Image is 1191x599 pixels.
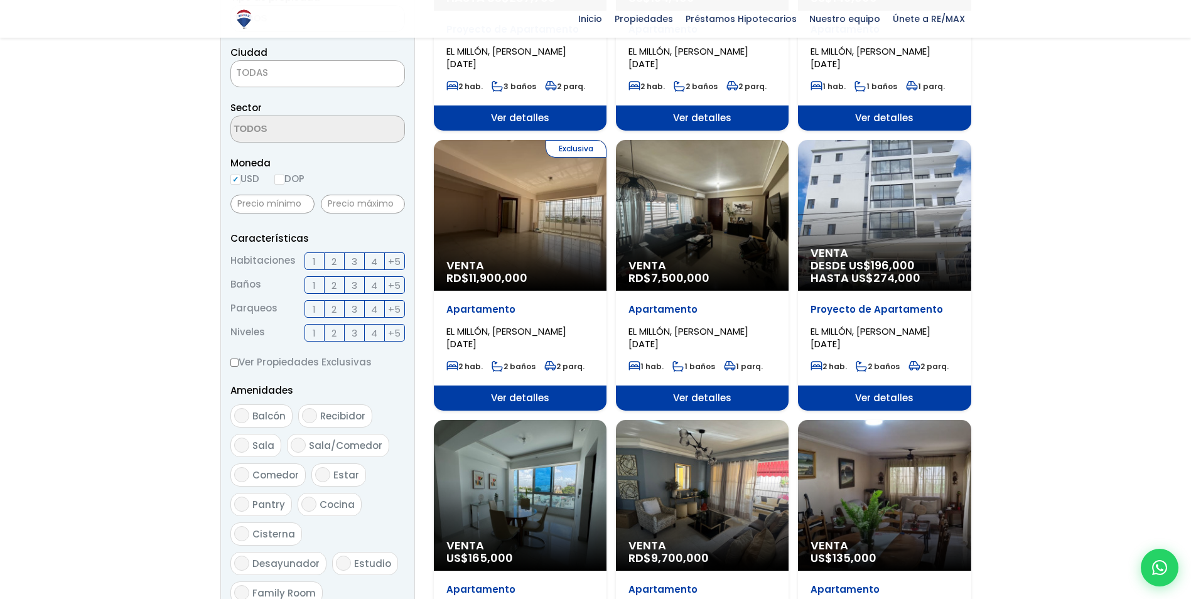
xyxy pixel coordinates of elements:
span: Venta [446,259,594,272]
span: 2 [331,301,337,317]
span: Ver detalles [434,386,606,411]
span: 1 [313,254,316,269]
input: Comedor [234,467,249,482]
span: 2 baños [856,361,900,372]
p: Amenidades [230,382,405,398]
span: TODAS [231,64,404,82]
span: Venta [811,539,958,552]
span: Venta [446,539,594,552]
span: 3 [352,301,357,317]
input: Precio mínimo [230,195,315,213]
p: Apartamento [811,583,958,596]
span: Pantry [252,498,285,511]
span: 1 baños [854,81,897,92]
span: 2 hab. [628,81,665,92]
span: 1 [313,301,316,317]
span: 1 [313,325,316,341]
span: 2 parq. [908,361,949,372]
span: Venta [628,259,776,272]
p: Proyecto de Apartamento [811,303,958,316]
span: RD$ [628,270,709,286]
span: 2 baños [674,81,718,92]
p: Características [230,230,405,246]
input: Pantry [234,497,249,512]
span: 1 parq. [724,361,763,372]
a: Exclusiva Venta RD$11,900,000 Apartamento EL MILLÓN, [PERSON_NAME][DATE] 2 hab. 2 baños 2 parq. V... [434,140,606,411]
span: Únete a RE/MAX [887,9,971,28]
span: Balcón [252,409,286,423]
p: Apartamento [628,583,776,596]
span: 3 [352,254,357,269]
span: Exclusiva [546,140,606,158]
span: TODAS [236,66,268,79]
input: Cocina [301,497,316,512]
input: Balcón [234,408,249,423]
span: Ver detalles [798,105,971,131]
input: Estar [315,467,330,482]
input: Cisterna [234,526,249,541]
span: Nuestro equipo [803,9,887,28]
label: USD [230,171,259,186]
span: 2 parq. [544,361,585,372]
span: 2 parq. [726,81,767,92]
span: 1 baños [672,361,715,372]
span: 165,000 [468,550,513,566]
span: DESDE US$ [811,259,958,284]
span: US$ [811,550,876,566]
span: Propiedades [608,9,679,28]
span: EL MILLÓN, [PERSON_NAME][DATE] [446,325,566,350]
span: Recibidor [320,409,365,423]
span: Estar [333,468,359,482]
span: Ver detalles [434,105,606,131]
span: Moneda [230,155,405,171]
span: Inicio [572,9,608,28]
span: 2 hab. [811,361,847,372]
p: Apartamento [446,583,594,596]
label: DOP [274,171,304,186]
span: EL MILLÓN, [PERSON_NAME][DATE] [628,45,748,70]
span: 2 hab. [446,361,483,372]
span: Parqueos [230,300,278,318]
span: Niveles [230,324,265,342]
span: +5 [388,325,401,341]
span: RD$ [446,270,527,286]
span: Comedor [252,468,299,482]
p: Apartamento [628,303,776,316]
span: 3 [352,325,357,341]
span: Ver detalles [616,386,789,411]
span: 4 [371,325,377,341]
span: Sala/Comedor [309,439,382,452]
a: Venta DESDE US$196,000 HASTA US$274,000 Proyecto de Apartamento EL MILLÓN, [PERSON_NAME][DATE] 2 ... [798,140,971,411]
input: Precio máximo [321,195,405,213]
span: Venta [628,539,776,552]
span: Ver detalles [798,386,971,411]
span: Ciudad [230,46,267,59]
span: RD$ [628,550,709,566]
span: 1 hab. [811,81,846,92]
span: 135,000 [833,550,876,566]
span: Sala [252,439,274,452]
p: Apartamento [446,303,594,316]
textarea: Search [231,116,353,143]
span: EL MILLÓN, [PERSON_NAME][DATE] [811,325,930,350]
label: Ver Propiedades Exclusivas [230,354,405,370]
span: 1 [313,278,316,293]
span: US$ [446,550,513,566]
span: 11,900,000 [469,270,527,286]
span: EL MILLÓN, [PERSON_NAME][DATE] [811,45,930,70]
span: 2 hab. [446,81,483,92]
span: TODAS [230,60,405,87]
span: Préstamos Hipotecarios [679,9,803,28]
span: +5 [388,301,401,317]
span: EL MILLÓN, [PERSON_NAME][DATE] [446,45,566,70]
span: Cisterna [252,527,295,541]
input: USD [230,175,240,185]
span: 9,700,000 [651,550,709,566]
span: HASTA US$ [811,272,958,284]
span: 7,500,000 [651,270,709,286]
span: 196,000 [871,257,915,273]
span: 1 parq. [906,81,945,92]
span: 4 [371,278,377,293]
span: Estudio [354,557,391,570]
span: 4 [371,301,377,317]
